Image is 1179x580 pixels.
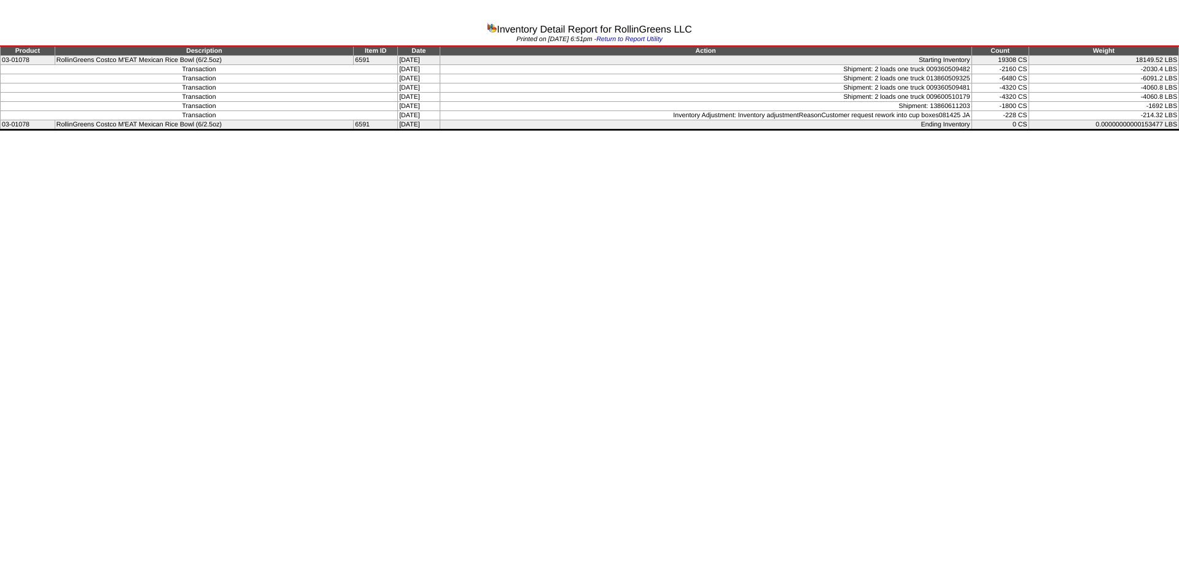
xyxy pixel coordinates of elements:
td: RollinGreens Costco M'EAT Mexican Rice Bowl (6/2.5oz) [55,120,354,130]
td: Shipment: 13860611203 [440,102,971,111]
td: Date [398,46,440,56]
td: Transaction [1,102,398,111]
a: Return to Report Utility [596,36,663,43]
td: [DATE] [398,102,440,111]
td: -1800 CS [971,102,1029,111]
td: -4320 CS [971,83,1029,93]
td: Transaction [1,93,398,102]
td: -1692 LBS [1029,102,1178,111]
td: 18149.52 LBS [1029,56,1178,65]
td: [DATE] [398,93,440,102]
td: Shipment: 2 loads one truck 013860509325 [440,74,971,83]
td: 0 CS [971,120,1029,130]
td: Description [55,46,354,56]
td: Product [1,46,55,56]
td: RollinGreens Costco M'EAT Mexican Rice Bowl (6/2.5oz) [55,56,354,65]
td: Shipment: 2 loads one truck 009360509482 [440,65,971,74]
td: -214.32 LBS [1029,111,1178,120]
td: [DATE] [398,65,440,74]
td: -6480 CS [971,74,1029,83]
td: 0.00000000000153477 LBS [1029,120,1178,130]
td: -6091.2 LBS [1029,74,1178,83]
td: Transaction [1,83,398,93]
td: Ending Inventory [440,120,971,130]
td: Shipment: 2 loads one truck 009600510179 [440,93,971,102]
td: Starting Inventory [440,56,971,65]
td: 19308 CS [971,56,1029,65]
td: Action [440,46,971,56]
td: Weight [1029,46,1178,56]
td: Transaction [1,74,398,83]
td: Transaction [1,111,398,120]
td: [DATE] [398,111,440,120]
td: -2160 CS [971,65,1029,74]
td: -4060.8 LBS [1029,93,1178,102]
td: -4060.8 LBS [1029,83,1178,93]
td: -4320 CS [971,93,1029,102]
td: Inventory Adjustment: Inventory adjustmentReasonCustomer request rework into cup boxes081425 JA [440,111,971,120]
td: -2030.4 LBS [1029,65,1178,74]
td: [DATE] [398,56,440,65]
td: Shipment: 2 loads one truck 009360509481 [440,83,971,93]
td: [DATE] [398,74,440,83]
td: 6591 [354,56,398,65]
td: [DATE] [398,83,440,93]
td: Item ID [354,46,398,56]
td: -228 CS [971,111,1029,120]
td: 03-01078 [1,56,55,65]
td: Count [971,46,1029,56]
td: 03-01078 [1,120,55,130]
td: Transaction [1,65,398,74]
td: 6591 [354,120,398,130]
img: graph.gif [487,23,497,33]
td: [DATE] [398,120,440,130]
